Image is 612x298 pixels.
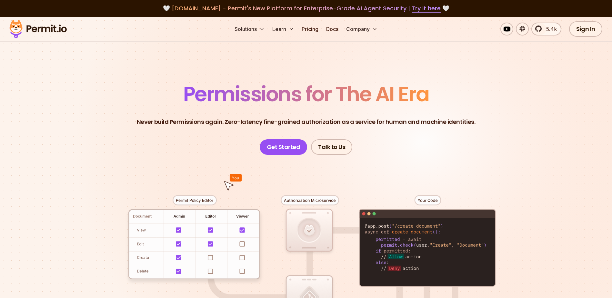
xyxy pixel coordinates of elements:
span: [DOMAIN_NAME] - Permit's New Platform for Enterprise-Grade AI Agent Security | [172,4,441,12]
button: Company [344,23,380,35]
a: Pricing [299,23,321,35]
a: Get Started [260,139,307,155]
a: Sign In [569,21,602,37]
button: Learn [270,23,296,35]
p: Never build Permissions again. Zero-latency fine-grained authorization as a service for human and... [137,117,476,126]
a: Talk to Us [311,139,352,155]
span: 5.4k [542,25,557,33]
img: Permit logo [6,18,70,40]
a: 5.4k [531,23,561,35]
span: Permissions for The AI Era [183,80,429,108]
a: Try it here [412,4,441,13]
div: 🤍 🤍 [15,4,597,13]
a: Docs [324,23,341,35]
button: Solutions [232,23,267,35]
